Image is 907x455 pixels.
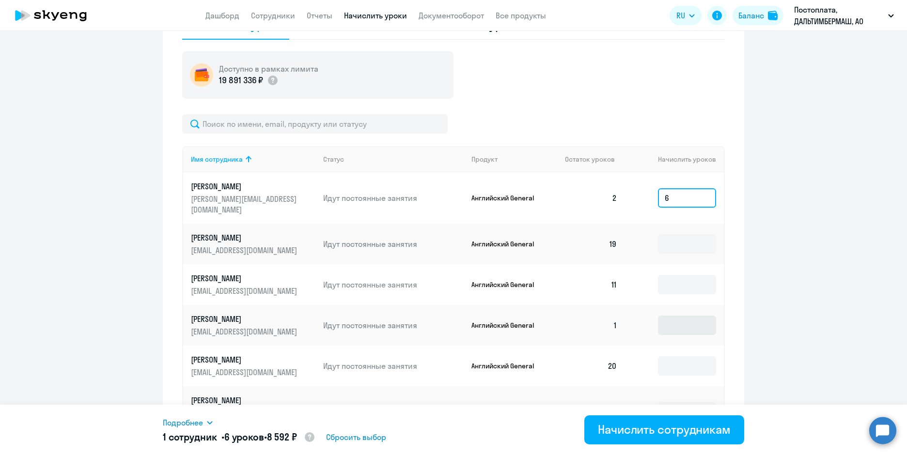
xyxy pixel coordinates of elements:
[219,74,263,87] p: 19 891 336 ₽
[584,415,744,444] button: Начислить сотрудникам
[344,11,407,20] a: Начислить уроки
[191,232,299,243] p: [PERSON_NAME]
[565,155,615,164] span: Остаток уроков
[557,172,625,224] td: 2
[471,362,544,370] p: Английский General
[326,431,386,443] span: Сбросить выбор
[191,367,299,378] p: [EMAIL_ADDRESS][DOMAIN_NAME]
[794,4,884,27] p: Постоплата, ДАЛЬТИМБЕРМАШ, АО
[323,361,464,371] p: Идут постоянные занятия
[163,430,315,445] h5: 1 сотрудник • •
[557,386,625,438] td: 19
[471,321,544,330] p: Английский General
[191,273,315,296] a: [PERSON_NAME][EMAIL_ADDRESS][DOMAIN_NAME]
[625,146,724,172] th: Начислить уроков
[191,155,315,164] div: Имя сотрудника
[323,279,464,290] p: Идут постоянные занятия
[789,4,899,27] button: Постоплата, ДАЛЬТИМБЕРМАШ, АО
[557,264,625,305] td: 11
[191,286,299,296] p: [EMAIL_ADDRESS][DOMAIN_NAME]
[191,155,243,164] div: Имя сотрудника
[738,10,764,21] div: Баланс
[471,155,558,164] div: Продукт
[323,155,344,164] div: Статус
[191,395,299,406] p: [PERSON_NAME]
[224,431,264,443] span: 6 уроков
[191,181,315,215] a: [PERSON_NAME][PERSON_NAME][EMAIL_ADDRESS][DOMAIN_NAME]
[190,63,213,87] img: wallet-circle.png
[676,10,685,21] span: RU
[191,314,299,324] p: [PERSON_NAME]
[191,232,315,256] a: [PERSON_NAME][EMAIL_ADDRESS][DOMAIN_NAME]
[323,193,464,203] p: Идут постоянные занятия
[323,239,464,249] p: Идут постоянные занятия
[496,11,546,20] a: Все продукты
[323,320,464,331] p: Идут постоянные занятия
[191,194,299,215] p: [PERSON_NAME][EMAIL_ADDRESS][DOMAIN_NAME]
[191,314,315,337] a: [PERSON_NAME][EMAIL_ADDRESS][DOMAIN_NAME]
[251,11,295,20] a: Сотрудники
[191,245,299,256] p: [EMAIL_ADDRESS][DOMAIN_NAME]
[419,11,484,20] a: Документооборот
[191,326,299,337] p: [EMAIL_ADDRESS][DOMAIN_NAME]
[733,6,783,25] button: Балансbalance
[565,155,625,164] div: Остаток уроков
[598,422,731,437] div: Начислить сотрудникам
[471,280,544,289] p: Английский General
[219,63,318,74] h5: Доступно в рамках лимита
[557,346,625,386] td: 20
[191,273,299,284] p: [PERSON_NAME]
[205,11,239,20] a: Дашборд
[267,431,297,443] span: 8 592 ₽
[163,417,203,428] span: Подробнее
[191,354,315,378] a: [PERSON_NAME][EMAIL_ADDRESS][DOMAIN_NAME]
[307,11,332,20] a: Отчеты
[768,11,778,20] img: balance
[191,354,299,365] p: [PERSON_NAME]
[471,240,544,248] p: Английский General
[323,155,464,164] div: Статус
[191,181,299,192] p: [PERSON_NAME]
[191,395,315,429] a: [PERSON_NAME][PERSON_NAME][EMAIL_ADDRESS][DOMAIN_NAME]
[670,6,702,25] button: RU
[182,114,448,134] input: Поиск по имени, email, продукту или статусу
[557,305,625,346] td: 1
[471,155,498,164] div: Продукт
[557,224,625,264] td: 19
[471,194,544,202] p: Английский General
